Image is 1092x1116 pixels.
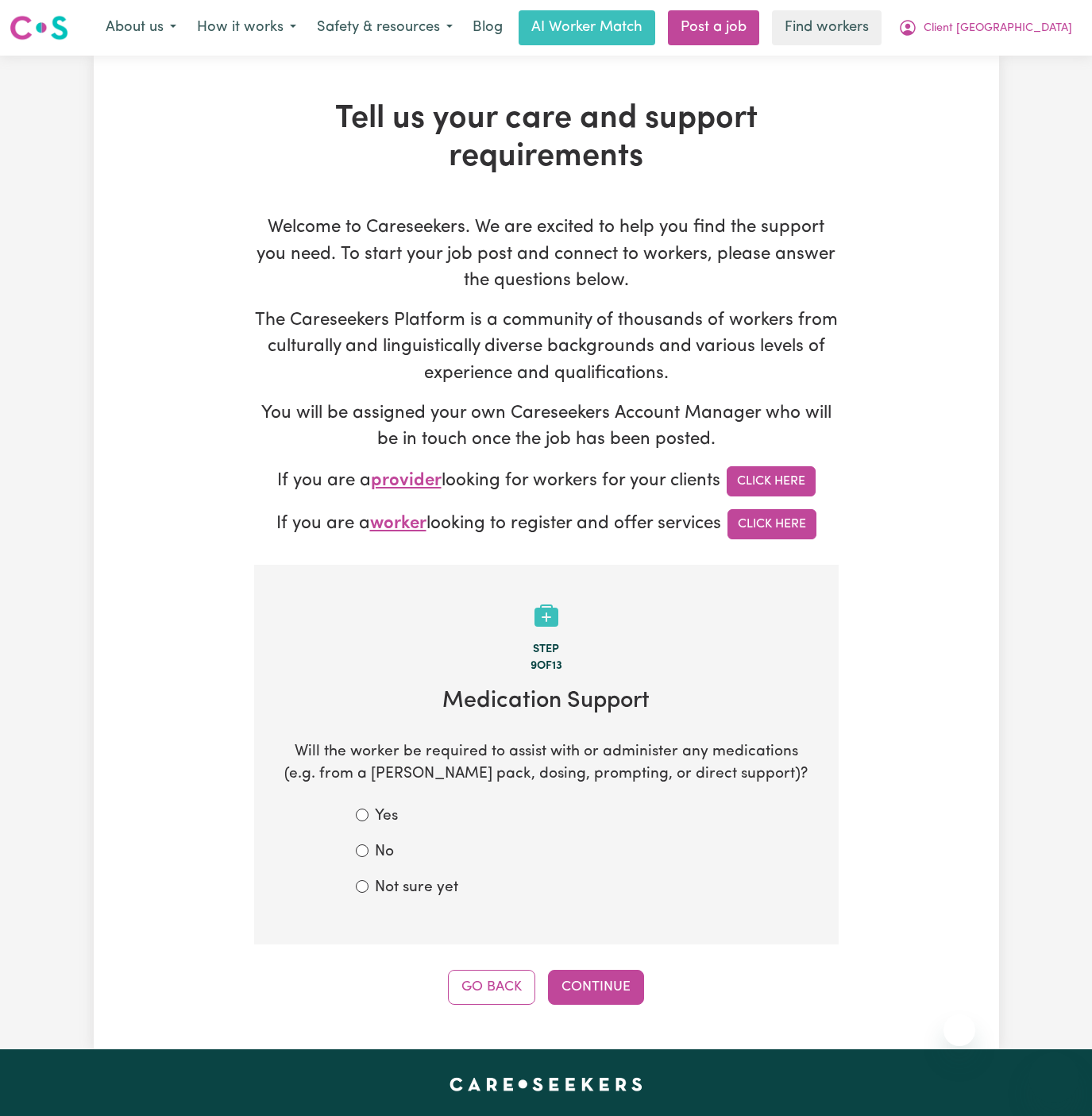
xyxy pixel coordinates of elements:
[463,10,512,45] a: Blog
[375,877,458,900] label: Not sure yet
[727,466,816,496] a: Click Here
[280,641,813,658] div: Step
[772,10,882,45] a: Find workers
[307,11,463,44] button: Safety & resources
[548,970,644,1005] button: Continue
[280,658,813,675] div: 9 of 13
[254,307,839,388] p: The Careseekers Platform is a community of thousands of workers from culturally and linguisticall...
[727,509,816,539] a: Click Here
[943,1014,975,1046] iframe: Close message
[10,10,68,46] a: Careseekers logo
[254,466,839,496] p: If you are a looking for workers for your clients
[448,970,535,1005] button: Go Back
[375,841,394,864] label: No
[254,400,839,454] p: You will be assigned your own Careseekers Account Manager who will be in touch once the job has b...
[371,472,442,490] span: provider
[95,11,187,44] button: About us
[280,741,813,787] p: Will the worker be required to assist with or administer any medications (e.g. from a [PERSON_NAM...
[10,14,68,42] img: Careseekers logo
[187,11,307,44] button: How it works
[254,509,839,539] p: If you are a looking to register and offer services
[370,515,426,533] span: worker
[254,100,839,176] h1: Tell us your care and support requirements
[1028,1052,1079,1103] iframe: Button to launch messaging window
[668,10,759,45] a: Post a job
[254,214,839,295] p: Welcome to Careseekers. We are excited to help you find the support you need. To start your job p...
[519,10,655,45] a: AI Worker Match
[450,1078,642,1091] a: Careseekers home page
[280,688,813,716] h2: Medication Support
[375,805,398,828] label: Yes
[888,11,1082,44] button: My Account
[924,20,1072,37] span: Client [GEOGRAPHIC_DATA]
